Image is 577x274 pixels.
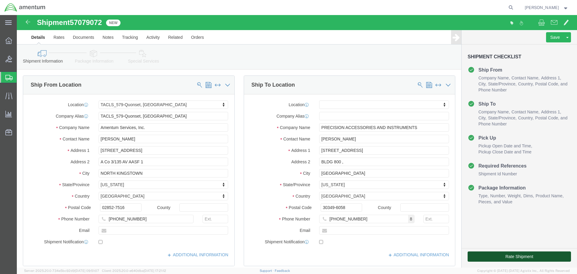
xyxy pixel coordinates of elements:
[75,269,99,272] span: [DATE] 09:51:07
[24,269,99,272] span: Server: 2025.20.0-734e5bc92d9
[524,4,569,11] button: [PERSON_NAME]
[17,15,577,268] iframe: FS Legacy Container
[144,269,166,272] span: [DATE] 17:21:12
[102,269,166,272] span: Client: 2025.20.0-e640dba
[275,269,290,272] a: Feedback
[4,3,46,12] img: logo
[525,4,559,11] span: Andrew Forber
[260,269,275,272] a: Support
[477,268,570,273] span: Copyright © [DATE]-[DATE] Agistix Inc., All Rights Reserved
